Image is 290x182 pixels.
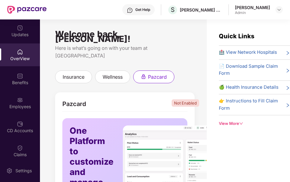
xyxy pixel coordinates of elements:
span: 📄 Download Sample Claim Form [219,63,285,77]
span: right [285,64,290,77]
img: svg+xml;base64,PHN2ZyBpZD0iQ2xhaW0iIHhtbG5zPSJodHRwOi8vd3d3LnczLm9yZy8yMDAwL3N2ZyIgd2lkdGg9IjIwIi... [17,145,23,151]
div: View More [219,120,290,126]
div: [PERSON_NAME] ENERGY SOLUTIONS PRIVATE LIMITED [180,7,222,13]
img: svg+xml;base64,PHN2ZyBpZD0iRW1wbG95ZWVzIiB4bWxucz0iaHR0cDovL3d3dy53My5vcmcvMjAwMC9zdmciIHdpZHRoPS... [17,97,23,103]
span: insurance [63,73,84,81]
span: right [285,99,290,112]
span: Quick Links [219,33,254,40]
img: svg+xml;base64,PHN2ZyBpZD0iRHJvcGRvd24tMzJ4MzIiIHhtbG5zPSJodHRwOi8vd3d3LnczLm9yZy8yMDAwL3N2ZyIgd2... [277,7,282,12]
span: 👉 Instructions to Fill Claim Form [219,98,285,112]
span: wellness [103,73,123,81]
img: svg+xml;base64,PHN2ZyBpZD0iQ0RfQWNjb3VudHMiIGRhdGEtbmFtZT0iQ0QgQWNjb3VudHMiIHhtbG5zPSJodHRwOi8vd3... [17,121,23,127]
span: right [285,85,290,91]
div: Welcome back, [PERSON_NAME]! [55,32,195,41]
span: 🍏 Health Insurance Details [219,84,278,91]
div: Settings [14,168,34,174]
span: S [171,6,175,13]
img: svg+xml;base64,PHN2ZyBpZD0iSGVscC0zMngzMiIgeG1sbnM9Imh0dHA6Ly93d3cudzMub3JnLzIwMDAvc3ZnIiB3aWR0aD... [127,7,133,13]
span: right [285,50,290,56]
img: svg+xml;base64,PHN2ZyBpZD0iVXBkYXRlZCIgeG1sbnM9Imh0dHA6Ly93d3cudzMub3JnLzIwMDAvc3ZnIiB3aWR0aD0iMj... [17,25,23,31]
img: svg+xml;base64,PHN2ZyBpZD0iSG9tZSIgeG1sbnM9Imh0dHA6Ly93d3cudzMub3JnLzIwMDAvc3ZnIiB3aWR0aD0iMjAiIG... [17,49,23,55]
img: svg+xml;base64,PHN2ZyBpZD0iQmVuZWZpdHMiIHhtbG5zPSJodHRwOi8vd3d3LnczLm9yZy8yMDAwL3N2ZyIgd2lkdGg9Ij... [17,73,23,79]
div: Admin [235,10,270,15]
span: Not Enabled [172,99,199,107]
span: pazcard [148,73,167,81]
span: down [239,122,243,125]
div: Get Help [135,7,150,12]
div: animation [141,74,146,79]
span: Pazcard [62,100,86,108]
span: 🏥 View Network Hospitals [219,49,277,56]
img: New Pazcare Logo [7,6,47,14]
img: svg+xml;base64,PHN2ZyBpZD0iU2V0dGluZy0yMHgyMCIgeG1sbnM9Imh0dHA6Ly93d3cudzMub3JnLzIwMDAvc3ZnIiB3aW... [6,168,12,174]
div: [PERSON_NAME] [235,5,270,10]
div: Here is what’s going on with your team at [GEOGRAPHIC_DATA] [55,44,195,60]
